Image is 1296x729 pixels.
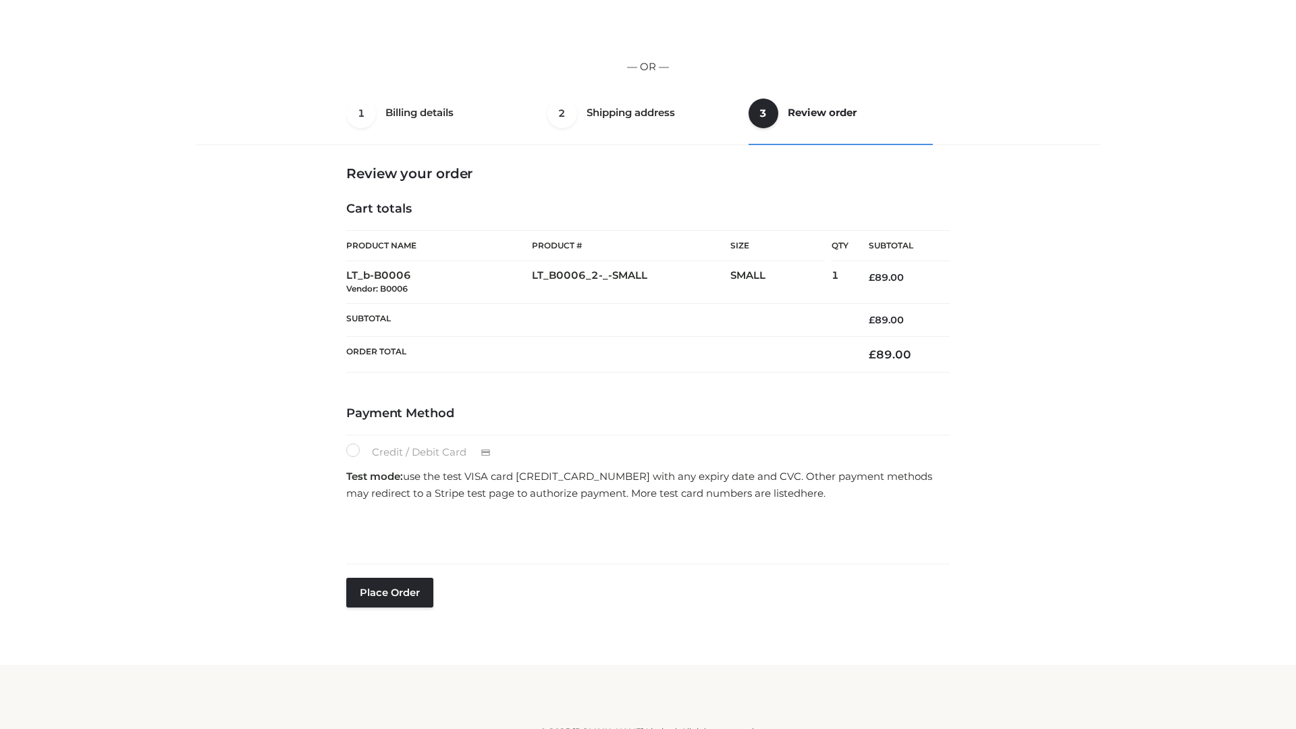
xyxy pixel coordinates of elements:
[346,468,950,502] p: use the test VISA card [CREDIT_CARD_NUMBER] with any expiry date and CVC. Other payment methods m...
[346,406,950,421] h4: Payment Method
[344,506,947,556] iframe: Secure payment input frame
[730,261,832,304] td: SMALL
[346,578,433,607] button: Place order
[869,271,904,283] bdi: 89.00
[200,58,1096,76] p: — OR —
[532,261,730,304] td: LT_B0006_2-_-SMALL
[346,337,848,373] th: Order Total
[869,314,904,326] bdi: 89.00
[346,303,848,336] th: Subtotal
[346,443,505,461] label: Credit / Debit Card
[346,165,950,182] h3: Review your order
[346,202,950,217] h4: Cart totals
[801,487,823,500] a: here
[832,261,848,304] td: 1
[869,314,875,326] span: £
[198,7,1098,45] iframe: Secure express checkout frame
[346,283,408,294] small: Vendor: B0006
[730,231,825,261] th: Size
[869,348,876,361] span: £
[346,230,532,261] th: Product Name
[869,271,875,283] span: £
[346,470,403,483] strong: Test mode:
[473,445,498,461] img: Credit / Debit Card
[848,231,950,261] th: Subtotal
[869,348,911,361] bdi: 89.00
[532,230,730,261] th: Product #
[346,261,532,304] td: LT_b-B0006
[832,230,848,261] th: Qty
